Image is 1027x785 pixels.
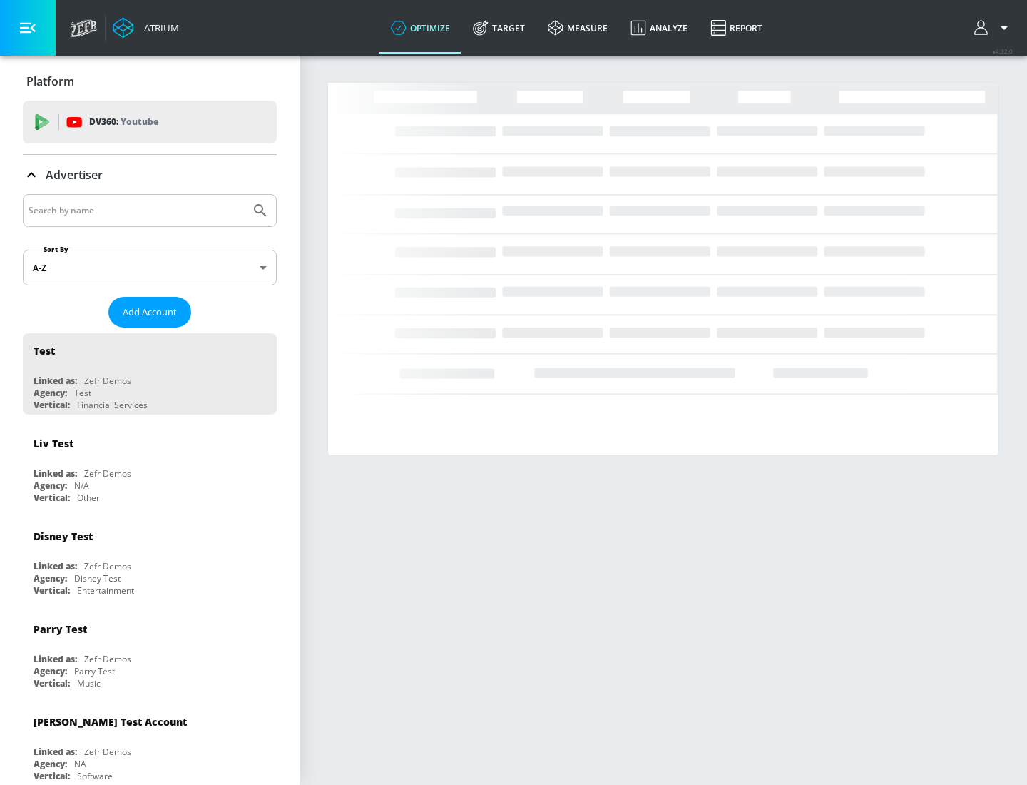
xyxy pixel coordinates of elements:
[108,297,191,328] button: Add Account
[74,665,115,677] div: Parry Test
[74,572,121,584] div: Disney Test
[34,492,70,504] div: Vertical:
[77,584,134,597] div: Entertainment
[46,167,103,183] p: Advertiser
[34,758,67,770] div: Agency:
[461,2,536,54] a: Target
[23,426,277,507] div: Liv TestLinked as:Zefr DemosAgency:N/AVertical:Other
[84,467,131,480] div: Zefr Demos
[74,758,86,770] div: NA
[34,344,55,358] div: Test
[34,467,77,480] div: Linked as:
[34,480,67,492] div: Agency:
[34,437,73,450] div: Liv Test
[34,560,77,572] div: Linked as:
[74,480,89,492] div: N/A
[29,201,245,220] input: Search by name
[34,746,77,758] div: Linked as:
[34,715,187,729] div: [PERSON_NAME] Test Account
[23,61,277,101] div: Platform
[89,114,158,130] p: DV360:
[23,101,277,143] div: DV360: Youtube
[34,375,77,387] div: Linked as:
[34,770,70,782] div: Vertical:
[84,746,131,758] div: Zefr Demos
[34,622,87,636] div: Parry Test
[34,584,70,597] div: Vertical:
[23,155,277,195] div: Advertiser
[23,519,277,600] div: Disney TestLinked as:Zefr DemosAgency:Disney TestVertical:Entertainment
[34,530,93,543] div: Disney Test
[699,2,774,54] a: Report
[34,387,67,399] div: Agency:
[379,2,461,54] a: optimize
[34,665,67,677] div: Agency:
[77,770,113,782] div: Software
[26,74,74,89] p: Platform
[23,333,277,415] div: TestLinked as:Zefr DemosAgency:TestVertical:Financial Services
[74,387,91,399] div: Test
[23,612,277,693] div: Parry TestLinked as:Zefr DemosAgency:Parry TestVertical:Music
[77,492,100,504] div: Other
[23,250,277,285] div: A-Z
[123,304,177,320] span: Add Account
[536,2,619,54] a: measure
[41,245,71,254] label: Sort By
[34,653,77,665] div: Linked as:
[34,399,70,411] div: Vertical:
[77,677,101,689] div: Music
[138,21,179,34] div: Atrium
[619,2,699,54] a: Analyze
[84,375,131,387] div: Zefr Demos
[34,677,70,689] div: Vertical:
[34,572,67,584] div: Agency:
[113,17,179,39] a: Atrium
[77,399,148,411] div: Financial Services
[84,560,131,572] div: Zefr Demos
[121,114,158,129] p: Youtube
[84,653,131,665] div: Zefr Demos
[993,47,1013,55] span: v 4.32.0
